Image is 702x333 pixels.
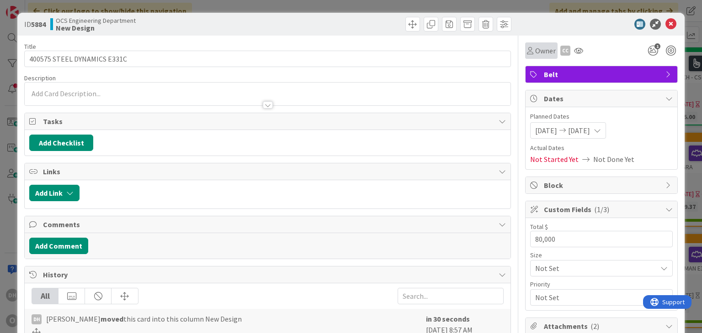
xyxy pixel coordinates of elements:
span: Support [19,1,42,12]
span: ID [24,19,46,30]
div: DH [32,314,42,324]
span: History [43,269,494,280]
label: Title [24,42,36,51]
b: 5884 [31,20,46,29]
span: Custom Fields [544,204,661,215]
span: Not Started Yet [530,154,579,165]
span: Links [43,166,494,177]
b: in 30 seconds [426,314,470,323]
span: Not Set [535,262,652,275]
span: Attachments [544,321,661,332]
span: Description [24,74,56,82]
button: Add Checklist [29,135,93,151]
label: Total $ [530,223,548,231]
span: Not Set [535,291,652,304]
span: Planned Dates [530,112,673,121]
button: Add Comment [29,238,88,254]
div: CC [560,46,570,56]
span: [PERSON_NAME] this card into this column New Design [46,313,242,324]
b: New Design [56,24,136,31]
span: Not Done Yet [593,154,634,165]
div: Size [530,252,673,258]
span: OCS Engineering Department [56,17,136,24]
span: Dates [544,93,661,104]
input: Search... [398,288,504,304]
span: Comments [43,219,494,230]
div: All [32,288,58,304]
div: Priority [530,281,673,287]
span: Belt [544,69,661,80]
span: ( 1/3 ) [594,205,609,214]
span: Owner [535,45,556,56]
span: Tasks [43,116,494,127]
b: moved [101,314,123,323]
span: [DATE] [535,125,557,136]
input: type card name here... [24,51,511,67]
span: 1 [654,43,660,49]
span: [DATE] [568,125,590,136]
span: Actual Dates [530,143,673,153]
span: ( 2 ) [590,322,599,331]
button: Add Link [29,185,80,201]
span: Block [544,180,661,191]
